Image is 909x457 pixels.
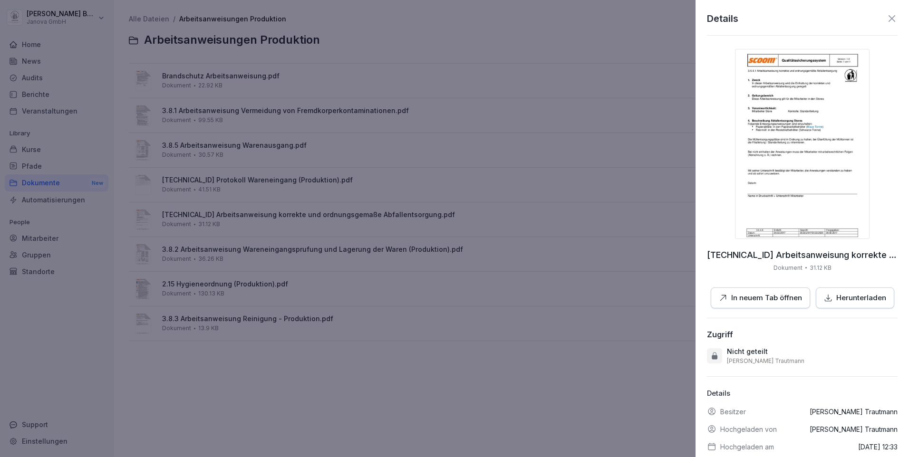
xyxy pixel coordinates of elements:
[707,388,898,399] p: Details
[720,442,774,452] p: Hochgeladen am
[707,250,898,260] p: 3.5.4.1 Arbeitsanweisung korrekte und ordnungsgemaße Abfallentsorgung.pdf
[774,264,803,272] p: Dokument
[707,11,738,26] p: Details
[816,287,894,309] button: Herunterladen
[810,424,898,434] p: [PERSON_NAME] Trautmann
[707,330,733,339] div: Zugriff
[720,407,746,417] p: Besitzer
[735,49,870,239] img: thumbnail
[727,357,804,365] p: [PERSON_NAME] Trautmann
[858,442,898,452] p: [DATE] 12:33
[731,293,802,304] p: In neuem Tab öffnen
[727,347,768,356] p: Nicht geteilt
[810,264,832,272] p: 31.12 KB
[810,407,898,417] p: [PERSON_NAME] Trautmann
[720,424,777,434] p: Hochgeladen von
[711,287,810,309] button: In neuem Tab öffnen
[836,293,886,304] p: Herunterladen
